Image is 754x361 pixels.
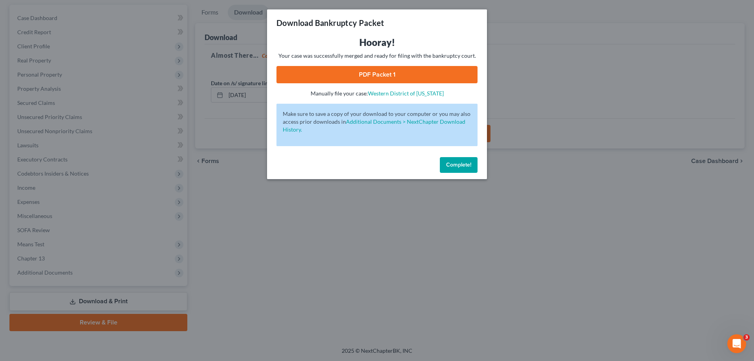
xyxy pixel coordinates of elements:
span: Complete! [446,161,471,168]
h3: Hooray! [276,36,478,49]
p: Make sure to save a copy of your download to your computer or you may also access prior downloads in [283,110,471,134]
a: Additional Documents > NextChapter Download History. [283,118,465,133]
h3: Download Bankruptcy Packet [276,17,384,28]
span: 3 [743,334,750,341]
button: Complete! [440,157,478,173]
iframe: Intercom live chat [727,334,746,353]
a: Western District of [US_STATE] [368,90,444,97]
p: Your case was successfully merged and ready for filing with the bankruptcy court. [276,52,478,60]
a: PDF Packet 1 [276,66,478,83]
p: Manually file your case: [276,90,478,97]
